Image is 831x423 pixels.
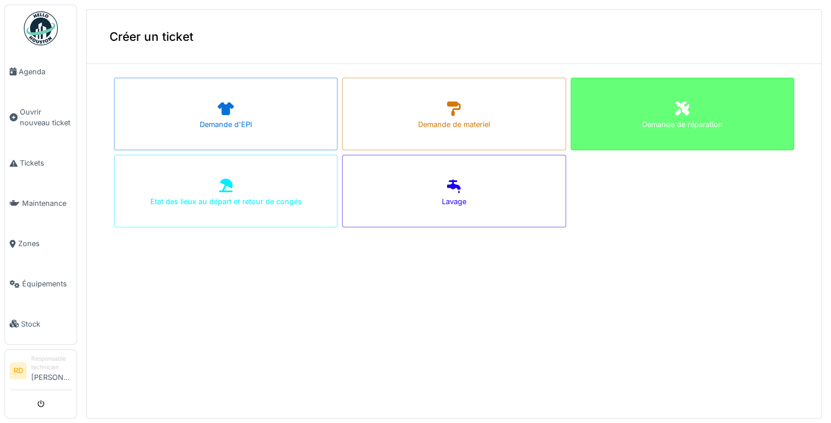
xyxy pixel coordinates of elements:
[150,196,302,207] div: Etat des lieux au départ et retour de congés
[22,278,72,289] span: Équipements
[20,158,72,168] span: Tickets
[642,119,723,130] div: Demande de réparation
[418,119,490,130] div: Demande de materiel
[19,66,72,77] span: Agenda
[20,107,72,128] span: Ouvrir nouveau ticket
[5,143,77,183] a: Tickets
[10,354,72,390] a: RD Responsable technicien[PERSON_NAME]
[10,362,27,379] li: RD
[31,354,72,372] div: Responsable technicien
[5,52,77,92] a: Agenda
[24,11,58,45] img: Badge_color-CXgf-gQk.svg
[21,319,72,329] span: Stock
[87,10,821,64] div: Créer un ticket
[5,92,77,143] a: Ouvrir nouveau ticket
[5,183,77,223] a: Maintenance
[442,196,466,207] div: Lavage
[18,238,72,249] span: Zones
[31,354,72,387] li: [PERSON_NAME]
[200,119,252,130] div: Demande d'EPI
[5,304,77,344] a: Stock
[5,223,77,264] a: Zones
[5,264,77,304] a: Équipements
[22,198,72,209] span: Maintenance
